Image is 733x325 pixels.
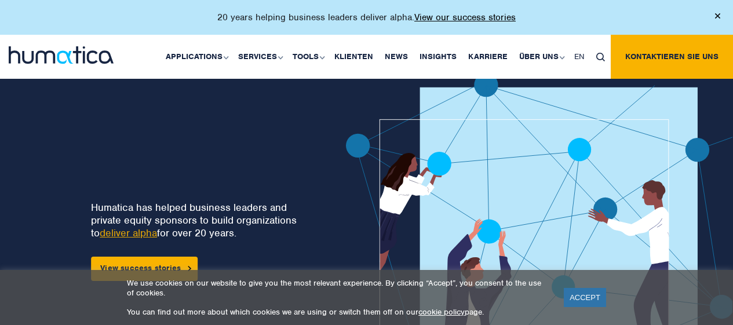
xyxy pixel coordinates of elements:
a: Karriere [462,35,513,79]
span: EN [574,52,585,61]
a: Applications [160,35,232,79]
a: cookie policy [418,307,465,317]
a: News [379,35,414,79]
a: Klienten [329,35,379,79]
a: EN [568,35,590,79]
a: Über uns [513,35,568,79]
a: Insights [414,35,462,79]
img: search_icon [596,53,605,61]
p: You can find out more about which cookies we are using or switch them off on our page. [127,307,549,317]
img: arrowicon [188,266,191,271]
a: Tools [287,35,329,79]
img: logo [9,46,114,64]
a: ACCEPT [564,288,606,307]
p: 20 years helping business leaders deliver alpha. [217,12,516,23]
a: View success stories [91,257,198,281]
p: We use cookies on our website to give you the most relevant experience. By clicking “Accept”, you... [127,278,549,298]
a: Kontaktieren Sie uns [611,35,733,79]
a: Services [232,35,287,79]
a: deliver alpha [100,227,157,239]
a: View our success stories [414,12,516,23]
p: Humatica has helped business leaders and private equity sponsors to build organizations to for ov... [91,201,304,239]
